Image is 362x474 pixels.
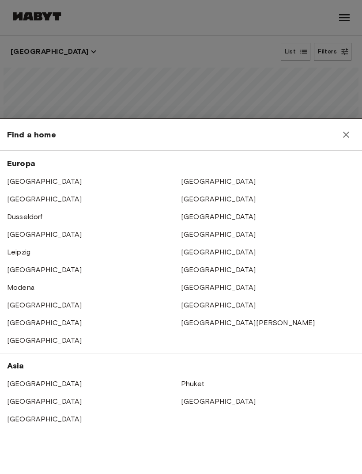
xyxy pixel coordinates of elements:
[7,248,30,256] a: Leipzig
[181,283,256,292] a: [GEOGRAPHIC_DATA]
[7,265,82,274] a: [GEOGRAPHIC_DATA]
[7,415,82,423] a: [GEOGRAPHIC_DATA]
[7,361,24,371] span: Asia
[7,230,82,239] a: [GEOGRAPHIC_DATA]
[181,265,256,274] a: [GEOGRAPHIC_DATA]
[181,212,256,221] a: [GEOGRAPHIC_DATA]
[7,177,82,186] a: [GEOGRAPHIC_DATA]
[7,397,82,406] a: [GEOGRAPHIC_DATA]
[181,301,256,309] a: [GEOGRAPHIC_DATA]
[7,195,82,203] a: [GEOGRAPHIC_DATA]
[7,379,82,388] a: [GEOGRAPHIC_DATA]
[7,283,34,292] a: Modena
[7,319,82,327] a: [GEOGRAPHIC_DATA]
[181,319,315,327] a: [GEOGRAPHIC_DATA][PERSON_NAME]
[7,301,82,309] a: [GEOGRAPHIC_DATA]
[181,379,204,388] a: Phuket
[7,129,56,140] span: Find a home
[7,336,82,345] a: [GEOGRAPHIC_DATA]
[181,248,256,256] a: [GEOGRAPHIC_DATA]
[181,230,256,239] a: [GEOGRAPHIC_DATA]
[7,159,35,168] span: Europa
[7,212,43,221] a: Dusseldorf
[181,195,256,203] a: [GEOGRAPHIC_DATA]
[181,397,256,406] a: [GEOGRAPHIC_DATA]
[181,177,256,186] a: [GEOGRAPHIC_DATA]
